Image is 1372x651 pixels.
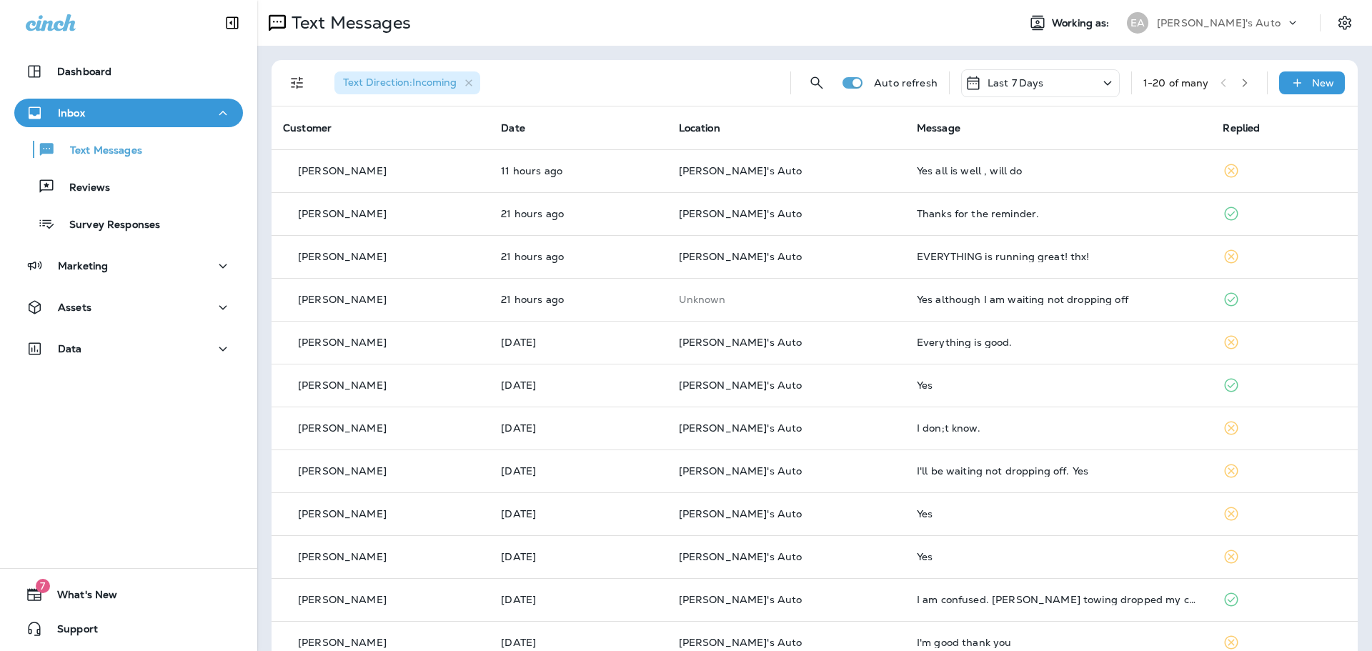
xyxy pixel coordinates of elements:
p: Sep 8, 2025 11:43 AM [501,337,655,348]
p: [PERSON_NAME] [298,637,387,648]
span: 7 [36,579,50,593]
button: Support [14,615,243,643]
p: Sep 5, 2025 04:53 PM [501,594,655,605]
div: Yes [917,508,1200,520]
span: [PERSON_NAME]'s Auto [679,250,802,263]
p: Sep 5, 2025 02:02 PM [501,637,655,648]
span: [PERSON_NAME]'s Auto [679,507,802,520]
span: [PERSON_NAME]'s Auto [679,593,802,606]
p: New [1312,77,1334,89]
span: [PERSON_NAME]'s Auto [679,636,802,649]
p: Sep 8, 2025 11:17 AM [501,379,655,391]
p: Marketing [58,260,108,272]
span: Support [43,623,98,640]
span: [PERSON_NAME]'s Auto [679,464,802,477]
p: [PERSON_NAME] [298,165,387,177]
p: Text Messages [286,12,411,34]
button: Marketing [14,252,243,280]
span: Replied [1223,121,1260,134]
p: [PERSON_NAME] [298,594,387,605]
p: [PERSON_NAME] [298,508,387,520]
p: Sep 7, 2025 12:38 PM [501,422,655,434]
p: Text Messages [56,144,142,158]
p: Sep 9, 2025 11:26 AM [501,294,655,305]
div: EA [1127,12,1148,34]
div: Yes although I am waiting not dropping off [917,294,1200,305]
p: Data [58,343,82,354]
div: Text Direction:Incoming [334,71,480,94]
p: Sep 9, 2025 11:58 AM [501,208,655,219]
div: Thanks for the reminder. [917,208,1200,219]
button: Survey Responses [14,209,243,239]
span: [PERSON_NAME]'s Auto [679,336,802,349]
p: [PERSON_NAME] [298,379,387,391]
button: Inbox [14,99,243,127]
span: [PERSON_NAME]'s Auto [679,379,802,392]
p: [PERSON_NAME]'s Auto [1157,17,1281,29]
p: [PERSON_NAME] [298,465,387,477]
span: [PERSON_NAME]'s Auto [679,207,802,220]
span: Working as: [1052,17,1113,29]
p: [PERSON_NAME] [298,251,387,262]
div: Yes [917,379,1200,391]
p: Sep 7, 2025 11:30 AM [501,508,655,520]
span: [PERSON_NAME]'s Auto [679,422,802,434]
button: Assets [14,293,243,322]
p: Sep 7, 2025 12:03 PM [501,465,655,477]
div: I don;t know. [917,422,1200,434]
p: Inbox [58,107,85,119]
button: Settings [1332,10,1358,36]
span: Location [679,121,720,134]
div: I'll be waiting not dropping off. Yes [917,465,1200,477]
p: Dashboard [57,66,111,77]
div: Yes [917,551,1200,562]
p: [PERSON_NAME] [298,208,387,219]
button: 7What's New [14,580,243,609]
div: 1 - 20 of many [1143,77,1209,89]
p: [PERSON_NAME] [298,422,387,434]
p: Sep 7, 2025 11:14 AM [501,551,655,562]
p: Sep 9, 2025 11:27 AM [501,251,655,262]
span: [PERSON_NAME]'s Auto [679,164,802,177]
span: What's New [43,589,117,606]
span: Customer [283,121,332,134]
div: I'm good thank you [917,637,1200,648]
div: EVERYTHING is running great! thx! [917,251,1200,262]
span: Date [501,121,525,134]
p: Sep 9, 2025 09:56 PM [501,165,655,177]
p: Assets [58,302,91,313]
span: Message [917,121,960,134]
span: [PERSON_NAME]'s Auto [679,550,802,563]
div: Everything is good. [917,337,1200,348]
p: [PERSON_NAME] [298,551,387,562]
p: [PERSON_NAME] [298,337,387,348]
button: Reviews [14,172,243,202]
p: Auto refresh [874,77,938,89]
button: Collapse Sidebar [212,9,252,37]
div: I am confused. Scott's towing dropped my car by you this morning. It stopped and we couldn't get ... [917,594,1200,605]
span: Text Direction : Incoming [343,76,457,89]
p: Last 7 Days [988,77,1044,89]
button: Text Messages [14,134,243,164]
p: [PERSON_NAME] [298,294,387,305]
p: Reviews [55,182,110,195]
p: Survey Responses [55,219,160,232]
div: Yes all is well , will do [917,165,1200,177]
button: Dashboard [14,57,243,86]
button: Data [14,334,243,363]
button: Filters [283,69,312,97]
p: This customer does not have a last location and the phone number they messaged is not assigned to... [679,294,894,305]
button: Search Messages [802,69,831,97]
